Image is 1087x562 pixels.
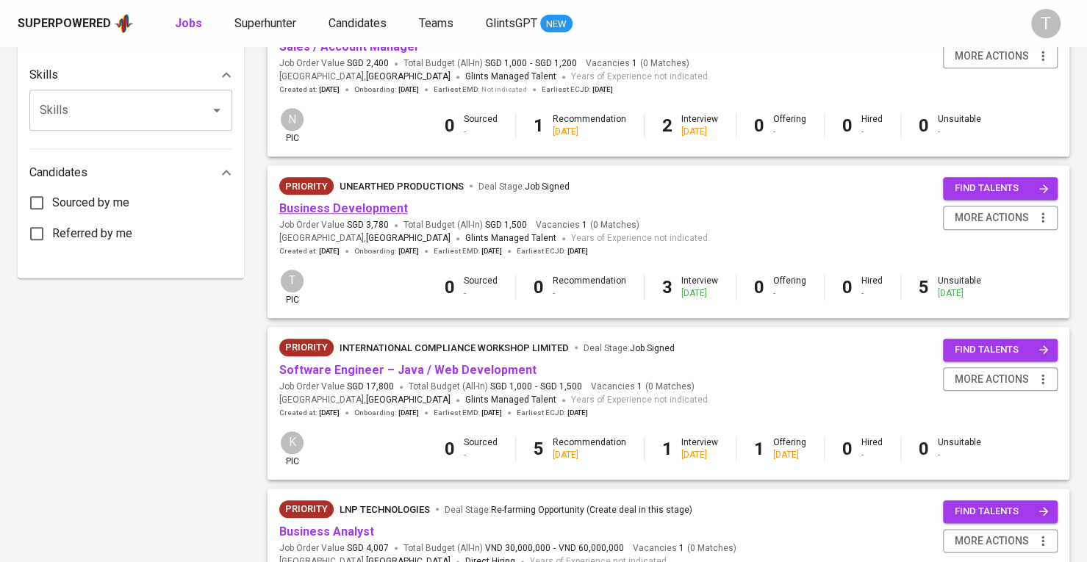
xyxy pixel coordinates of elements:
[485,219,527,231] span: SGD 1,500
[445,277,455,298] b: 0
[465,395,556,405] span: Glints Managed Talent
[279,502,334,516] span: Priority
[773,436,806,461] div: Offering
[861,449,883,461] div: -
[175,15,205,33] a: Jobs
[681,449,718,461] div: [DATE]
[398,84,419,95] span: [DATE]
[279,201,408,215] a: Business Development
[434,246,502,256] span: Earliest EMD :
[279,231,451,246] span: [GEOGRAPHIC_DATA] ,
[773,449,806,461] div: [DATE]
[340,504,430,515] span: LNP Technologies
[279,525,374,538] a: Business Analyst
[630,343,675,353] span: Job Signed
[434,408,502,418] span: Earliest EMD :
[279,219,389,231] span: Job Order Value
[919,277,929,298] b: 5
[535,381,537,393] span: -
[445,505,692,515] span: Deal Stage :
[491,505,692,515] span: Re-farming Opportunity (Create deal in this stage)
[419,15,456,33] a: Teams
[567,408,588,418] span: [DATE]
[773,126,806,138] div: -
[540,17,573,32] span: NEW
[464,436,498,461] div: Sourced
[630,57,637,70] span: 1
[279,408,340,418] span: Created at :
[1031,9,1061,38] div: T
[681,126,718,138] div: [DATE]
[534,277,544,298] b: 0
[340,181,464,192] span: Unearthed Productions
[481,84,527,95] span: Not indicated
[486,16,537,30] span: GlintsGPT
[52,194,129,212] span: Sourced by me
[347,381,394,393] span: SGD 17,800
[319,408,340,418] span: [DATE]
[465,71,556,82] span: Glints Managed Talent
[319,84,340,95] span: [DATE]
[366,231,451,246] span: [GEOGRAPHIC_DATA]
[633,542,736,555] span: Vacancies ( 0 Matches )
[943,500,1058,523] button: find talents
[955,532,1029,550] span: more actions
[445,115,455,136] b: 0
[662,277,672,298] b: 3
[464,275,498,300] div: Sourced
[175,16,202,30] b: Jobs
[553,113,626,138] div: Recommendation
[943,206,1058,230] button: more actions
[591,381,695,393] span: Vacancies ( 0 Matches )
[681,113,718,138] div: Interview
[464,287,498,300] div: -
[580,219,587,231] span: 1
[861,113,883,138] div: Hired
[464,113,498,138] div: Sourced
[938,275,981,300] div: Unsuitable
[754,439,764,459] b: 1
[29,66,58,84] p: Skills
[279,430,305,468] div: pic
[279,268,305,306] div: pic
[366,70,451,84] span: [GEOGRAPHIC_DATA]
[584,343,675,353] span: Deal Stage :
[354,246,419,256] span: Onboarding :
[464,449,498,461] div: -
[29,158,232,187] div: Candidates
[553,126,626,138] div: [DATE]
[938,113,981,138] div: Unsuitable
[29,164,87,181] p: Candidates
[366,393,451,408] span: [GEOGRAPHIC_DATA]
[938,449,981,461] div: -
[490,381,532,393] span: SGD 1,000
[540,381,582,393] span: SGD 1,500
[773,287,806,300] div: -
[861,126,883,138] div: -
[279,339,334,356] div: New Job received from Demand Team
[18,12,134,35] a: Superpoweredapp logo
[207,100,227,120] button: Open
[279,107,305,145] div: pic
[279,177,334,195] div: New Job received from Demand Team
[861,287,883,300] div: -
[485,542,550,555] span: VND 30,000,000
[754,277,764,298] b: 0
[347,57,389,70] span: SGD 2,400
[481,246,502,256] span: [DATE]
[419,16,453,30] span: Teams
[559,542,624,555] span: VND 60,000,000
[842,277,853,298] b: 0
[319,246,340,256] span: [DATE]
[279,179,334,194] span: Priority
[234,15,299,33] a: Superhunter
[919,115,929,136] b: 0
[279,70,451,84] span: [GEOGRAPHIC_DATA] ,
[279,268,305,294] div: T
[465,233,556,243] span: Glints Managed Talent
[586,57,689,70] span: Vacancies ( 0 Matches )
[525,181,570,192] span: Job Signed
[662,115,672,136] b: 2
[279,542,389,555] span: Job Order Value
[553,542,556,555] span: -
